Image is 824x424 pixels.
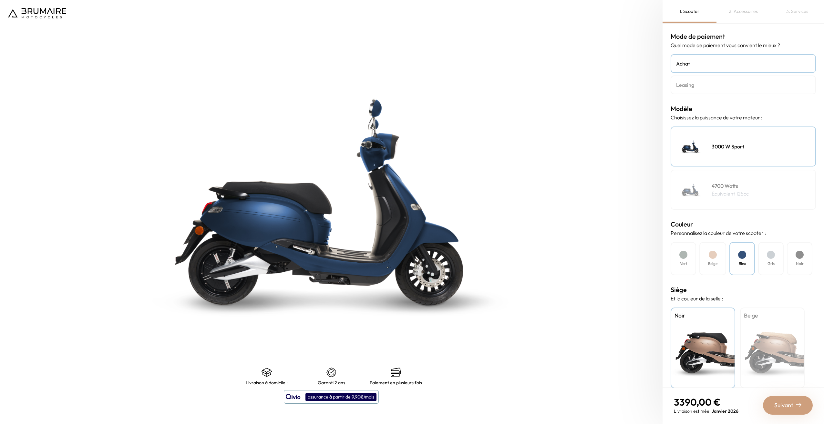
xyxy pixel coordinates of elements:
[671,32,816,41] h3: Mode de paiement
[739,261,746,267] h4: Bleu
[305,393,376,401] div: assurance à partir de 9,90€/mois
[674,408,738,414] p: Livraison estimée :
[671,219,816,229] h3: Couleur
[370,380,422,385] p: Paiement en plusieurs fois
[284,390,379,404] button: assurance à partir de 9,90€/mois
[671,76,816,94] a: Leasing
[674,396,738,408] p: 3390,00 €
[774,401,793,410] span: Suivant
[796,261,804,267] h4: Noir
[744,311,801,320] h4: Beige
[712,143,744,150] h4: 3000 W Sport
[318,380,345,385] p: Garanti 2 ans
[671,229,816,237] p: Personnalisez la couleur de votre scooter :
[712,182,749,190] h4: 4700 Watts
[8,8,66,18] img: Logo de Brumaire
[671,285,816,295] h3: Siège
[326,367,336,378] img: certificat-de-garantie.png
[796,402,801,407] img: right-arrow-2.png
[671,114,816,121] p: Choisissez la puissance de votre moteur :
[712,408,738,414] span: Janvier 2026
[671,104,816,114] h3: Modèle
[675,130,707,163] img: Scooter
[767,261,775,267] h4: Gris
[708,261,717,267] h4: Beige
[391,367,401,378] img: credit-cards.png
[671,295,816,302] p: Et la couleur de la selle :
[680,261,687,267] h4: Vert
[262,367,272,378] img: shipping.png
[676,81,810,89] h4: Leasing
[286,393,301,401] img: logo qivio
[675,174,707,206] img: Scooter
[671,41,816,49] p: Quel mode de paiement vous convient le mieux ?
[675,311,731,320] h4: Noir
[712,190,749,197] p: Équivalent 125cc
[676,60,810,67] h4: Achat
[246,380,288,385] p: Livraison à domicile :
